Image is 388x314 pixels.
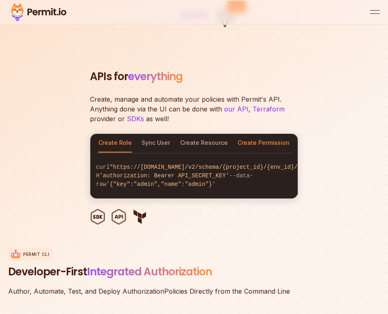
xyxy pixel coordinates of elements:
[8,286,380,296] p: Policies Directly from the Command Line
[106,181,216,188] span: '{"key":"admin","name":"admin"}'
[253,105,285,113] a: Terraform
[98,134,132,153] button: Create Role
[180,134,228,153] button: Create Resource
[8,264,87,279] span: Developer-First
[8,287,164,295] span: Author, Automate, Test, and Deploy Authorization
[142,134,170,153] button: Sync User
[90,69,298,85] h2: APIs for
[99,172,229,179] span: 'authorization: Bearer API_SECRET_KEY'
[23,251,49,257] p: Permit CLI
[238,134,290,153] button: Create Permission
[87,264,212,279] span: Integrated Authorization
[224,105,248,113] a: our API
[90,157,298,195] code: curl -H --data-raw
[128,69,183,84] span: everything
[90,94,293,124] p: Create, manage and automate your policies with Permit's API. Anything done via the UI can be done...
[8,2,69,23] img: Permit logo
[370,7,380,17] button: open menu
[110,164,318,170] span: "https://[DOMAIN_NAME]/v2/schema/{project_id}/{env_id}/roles"
[127,115,144,123] a: SDKs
